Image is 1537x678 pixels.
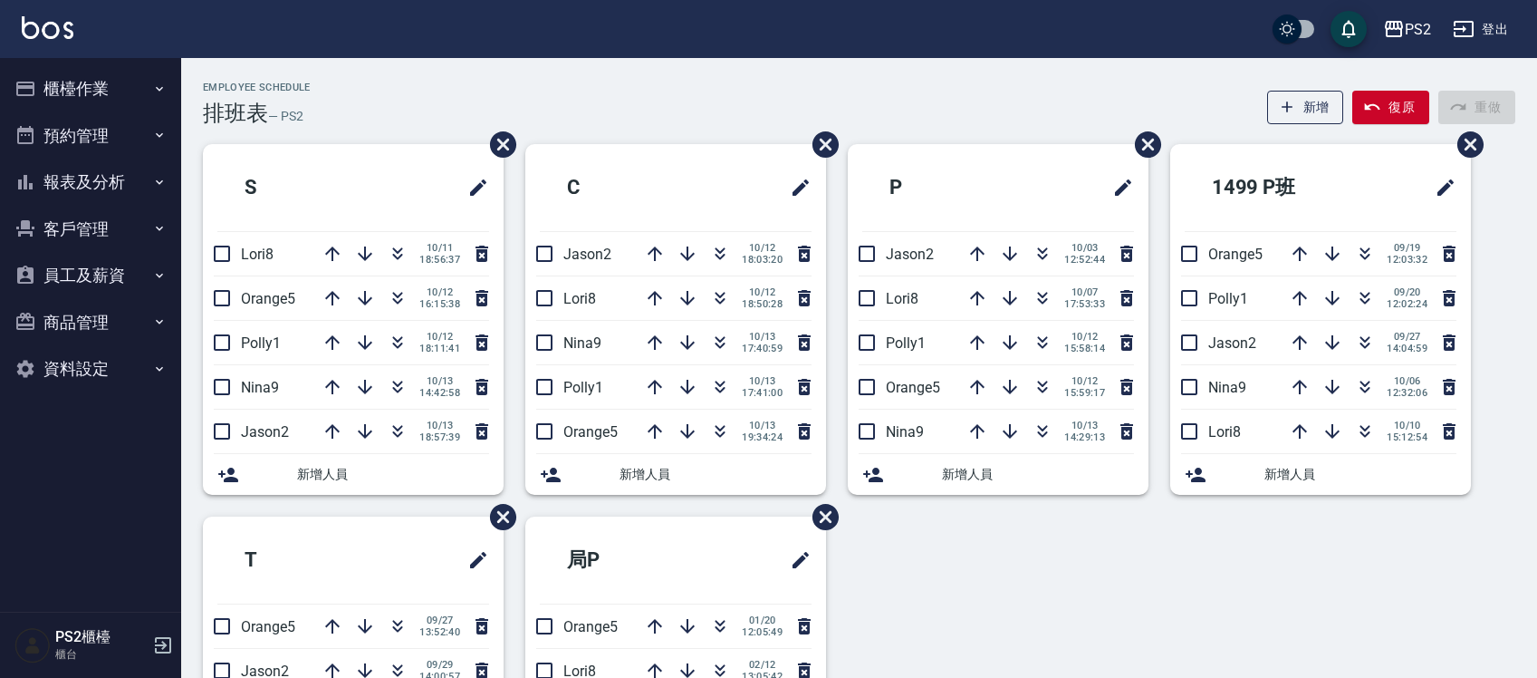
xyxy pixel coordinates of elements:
span: Lori8 [1208,423,1241,441]
span: 新增人員 [297,465,489,484]
button: 櫃檯作業 [7,65,174,112]
span: Polly1 [563,379,603,396]
span: 10/13 [742,331,783,343]
span: 18:57:39 [419,431,460,443]
span: 15:12:54 [1387,431,1427,443]
span: 12:03:32 [1387,254,1427,266]
span: Orange5 [563,618,618,635]
span: 09/19 [1387,242,1427,254]
span: 02/12 [742,659,783,671]
span: Nina9 [886,423,924,441]
span: Polly1 [1208,290,1248,307]
h5: PS2櫃檯 [55,628,148,646]
span: 10/12 [1064,331,1105,343]
span: 09/27 [1387,331,1427,343]
span: 09/27 [419,615,460,626]
span: 17:40:59 [742,343,783,354]
span: 17:41:00 [742,387,783,399]
span: 修改班表的標題 [779,538,812,582]
span: 10/03 [1064,242,1105,254]
span: Jason2 [241,423,289,441]
button: 登出 [1446,13,1515,46]
span: 09/29 [419,659,460,671]
span: Jason2 [1208,334,1256,352]
span: 10/06 [1387,375,1427,387]
span: 09/20 [1387,286,1427,298]
button: 商品管理 [7,299,174,346]
img: Person [14,627,51,663]
span: Jason2 [563,246,611,263]
div: 新增人員 [848,454,1148,495]
span: 10/13 [1064,420,1105,431]
span: 12:05:49 [742,626,783,638]
span: 17:53:33 [1064,298,1105,310]
p: 櫃台 [55,646,148,663]
span: Jason2 [886,246,934,263]
h6: — PS2 [268,107,303,126]
span: 14:29:13 [1064,431,1105,443]
h2: Employee Schedule [203,82,311,93]
div: 新增人員 [203,454,504,495]
button: PS2 [1376,11,1438,48]
h2: 局P [540,528,703,593]
span: 新增人員 [942,465,1134,484]
button: 預約管理 [7,112,174,160]
span: 刪除班表 [476,490,519,544]
h2: S [217,155,370,220]
span: Orange5 [241,618,295,635]
span: 10/11 [419,242,460,254]
h2: P [862,155,1015,220]
button: 新增 [1267,91,1344,124]
span: 18:56:37 [419,254,460,266]
span: 修改班表的標題 [779,166,812,209]
span: 15:58:14 [1064,343,1105,354]
span: 14:42:58 [419,387,460,399]
span: 修改班表的標題 [456,166,489,209]
span: Nina9 [241,379,279,396]
span: 01/20 [742,615,783,626]
button: 客戶管理 [7,206,174,253]
span: 10/07 [1064,286,1105,298]
span: 10/12 [419,286,460,298]
h2: T [217,528,370,593]
span: Orange5 [563,423,618,441]
span: Lori8 [886,290,918,307]
span: Orange5 [1208,246,1263,263]
span: 刪除班表 [799,118,841,171]
div: PS2 [1405,18,1431,41]
span: 10/13 [742,420,783,431]
span: 12:02:24 [1387,298,1427,310]
span: 16:15:38 [419,298,460,310]
span: 10/12 [742,286,783,298]
button: 報表及分析 [7,159,174,206]
span: Polly1 [886,334,926,352]
span: 14:04:59 [1387,343,1427,354]
span: 修改班表的標題 [1424,166,1456,209]
span: 10/10 [1387,420,1427,431]
span: 刪除班表 [1444,118,1486,171]
span: Lori8 [563,290,596,307]
span: 15:59:17 [1064,387,1105,399]
span: 18:50:28 [742,298,783,310]
span: Polly1 [241,334,281,352]
button: 復原 [1352,91,1429,124]
span: Lori8 [241,246,274,263]
span: 12:52:44 [1064,254,1105,266]
span: 刪除班表 [799,490,841,544]
span: 10/12 [419,331,460,343]
h3: 排班表 [203,101,268,126]
span: 10/13 [419,375,460,387]
span: 18:03:20 [742,254,783,266]
button: save [1330,11,1367,47]
span: Orange5 [241,290,295,307]
h2: 1499 P班 [1185,155,1373,220]
span: 新增人員 [620,465,812,484]
button: 資料設定 [7,345,174,392]
span: 10/13 [419,420,460,431]
span: 刪除班表 [1121,118,1164,171]
span: Orange5 [886,379,940,396]
button: 員工及薪資 [7,252,174,299]
span: 13:52:40 [419,626,460,638]
span: 10/12 [1064,375,1105,387]
span: 19:34:24 [742,431,783,443]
